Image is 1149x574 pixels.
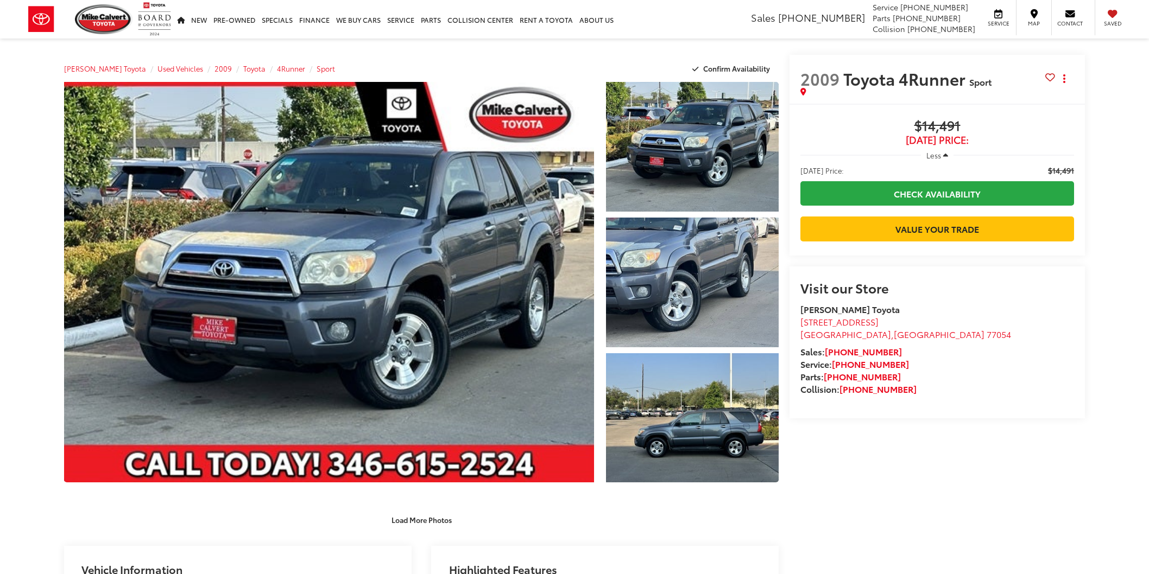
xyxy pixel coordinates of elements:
[800,181,1074,206] a: Check Availability
[800,382,917,395] strong: Collision:
[800,135,1074,145] span: [DATE] Price:
[986,20,1011,27] span: Service
[843,67,969,90] span: Toyota 4Runner
[921,145,954,165] button: Less
[59,80,599,484] img: 2009 Toyota 4Runner Sport
[800,280,1074,295] h2: Visit our Store
[926,150,941,160] span: Less
[839,382,917,395] a: [PHONE_NUMBER]
[277,63,305,73] a: 4Runner
[1055,69,1074,88] button: Actions
[1101,20,1125,27] span: Saved
[825,345,902,358] a: [PHONE_NUMBER]
[1057,20,1083,27] span: Contact
[384,510,459,529] button: Load More Photos
[157,63,203,73] a: Used Vehicles
[606,82,779,212] a: Expand Photo 1
[64,63,146,73] a: [PERSON_NAME] Toyota
[800,370,901,382] strong: Parts:
[800,315,879,328] span: [STREET_ADDRESS]
[832,358,909,370] a: [PHONE_NUMBER]
[824,370,901,382] a: [PHONE_NUMBER]
[1022,20,1046,27] span: Map
[873,2,898,12] span: Service
[893,12,961,23] span: [PHONE_NUMBER]
[604,216,780,348] img: 2009 Toyota 4Runner Sport
[606,353,779,483] a: Expand Photo 3
[604,81,780,213] img: 2009 Toyota 4Runner Sport
[800,358,909,370] strong: Service:
[604,352,780,484] img: 2009 Toyota 4Runner Sport
[703,63,770,73] span: Confirm Availability
[969,75,992,88] span: Sport
[686,59,779,78] button: Confirm Availability
[800,216,1074,241] a: Value Your Trade
[75,4,132,34] img: Mike Calvert Toyota
[800,315,1011,340] a: [STREET_ADDRESS] [GEOGRAPHIC_DATA],[GEOGRAPHIC_DATA] 77054
[606,218,779,347] a: Expand Photo 2
[800,328,891,340] span: [GEOGRAPHIC_DATA]
[214,63,232,73] a: 2009
[243,63,266,73] a: Toyota
[873,12,891,23] span: Parts
[873,23,905,34] span: Collision
[800,67,839,90] span: 2009
[800,328,1011,340] span: ,
[900,2,968,12] span: [PHONE_NUMBER]
[907,23,975,34] span: [PHONE_NUMBER]
[800,345,902,358] strong: Sales:
[800,303,900,315] strong: [PERSON_NAME] Toyota
[800,118,1074,135] span: $14,491
[1048,165,1074,176] span: $14,491
[987,328,1011,340] span: 77054
[800,165,844,176] span: [DATE] Price:
[778,10,865,24] span: [PHONE_NUMBER]
[751,10,775,24] span: Sales
[317,63,335,73] a: Sport
[64,82,594,482] a: Expand Photo 0
[1063,74,1065,83] span: dropdown dots
[894,328,984,340] span: [GEOGRAPHIC_DATA]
